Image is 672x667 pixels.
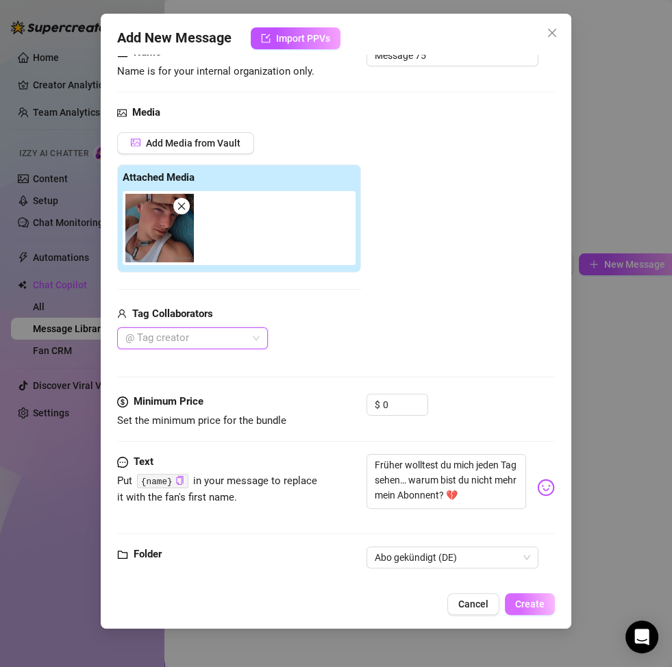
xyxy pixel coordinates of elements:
span: Import PPVs [276,33,330,44]
span: close [547,27,558,38]
button: Add Media from Vault [117,132,254,154]
button: Import PPVs [251,27,340,49]
span: dollar [117,394,128,410]
span: Name is for your internal organization only. [117,65,314,77]
span: Close [541,27,563,38]
strong: Minimum Price [134,395,203,407]
span: picture [117,105,127,121]
button: Create [505,593,555,615]
span: Set the minimum price for the bundle [117,414,286,427]
textarea: Früher wolltest du mich jeden Tag sehen… warum bist du nicht mehr mein Abonnent? 💔 [366,454,526,509]
strong: Attached Media [123,171,195,184]
span: Cancel [458,599,488,609]
span: Add Media from Vault [146,138,240,149]
strong: Media [132,106,160,118]
code: {name} [137,474,188,488]
div: Open Intercom Messenger [625,620,658,653]
span: copy [175,476,184,485]
span: Create [515,599,545,609]
strong: Text [134,455,153,468]
strong: Folder [134,548,162,560]
span: picture [131,138,140,147]
span: close [177,201,186,211]
button: Close [541,22,563,44]
span: Put in your message to replace it with the fan's first name. [117,475,317,503]
span: import [261,34,271,43]
button: Cancel [447,593,499,615]
strong: Tag Collaborators [132,307,213,320]
span: Abo gekündigt (DE) [375,547,530,568]
img: svg%3e [537,479,555,496]
span: message [117,454,128,470]
img: media [125,194,194,262]
span: user [117,306,127,323]
span: Add New Message [117,27,232,49]
span: folder [117,546,128,563]
button: Click to Copy [175,476,184,486]
input: Enter a name [366,45,538,66]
